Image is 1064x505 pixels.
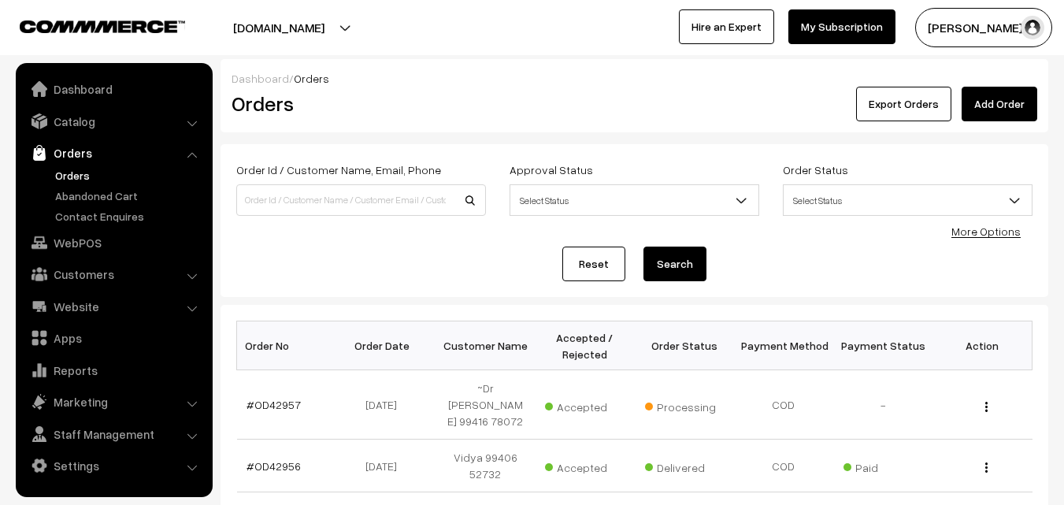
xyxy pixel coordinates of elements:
a: Settings [20,451,207,480]
td: ~Dr [PERSON_NAME] 99416 78072 [436,370,535,440]
label: Order Id / Customer Name, Email, Phone [236,162,441,178]
td: COD [734,440,833,492]
a: Orders [51,167,207,184]
a: Dashboard [20,75,207,103]
a: WebPOS [20,228,207,257]
td: COD [734,370,833,440]
span: Delivered [645,455,724,476]
a: Staff Management [20,420,207,448]
img: Menu [985,402,988,412]
span: Select Status [784,187,1032,214]
img: COMMMERCE [20,20,185,32]
div: / [232,70,1037,87]
th: Action [932,321,1032,370]
a: Orders [20,139,207,167]
span: Select Status [510,187,758,214]
a: Hire an Expert [679,9,774,44]
a: #OD42957 [247,398,301,411]
a: More Options [951,225,1021,238]
span: Select Status [783,184,1032,216]
th: Order Date [336,321,436,370]
a: Marketing [20,388,207,416]
th: Payment Method [734,321,833,370]
td: [DATE] [336,370,436,440]
a: Dashboard [232,72,289,85]
a: Abandoned Cart [51,188,207,204]
input: Order Id / Customer Name / Customer Email / Customer Phone [236,184,486,216]
th: Order No [237,321,336,370]
span: Orders [294,72,329,85]
a: Catalog [20,107,207,136]
h2: Orders [232,91,484,116]
a: Reset [562,247,625,281]
button: Search [643,247,706,281]
a: Apps [20,324,207,352]
th: Accepted / Rejected [535,321,634,370]
span: Select Status [510,184,759,216]
a: Contact Enquires [51,208,207,225]
a: Website [20,292,207,321]
a: #OD42956 [247,459,301,473]
th: Order Status [635,321,734,370]
img: user [1021,16,1044,39]
a: My Subscription [788,9,895,44]
label: Order Status [783,162,848,178]
a: COMMMERCE [20,16,158,35]
button: [DOMAIN_NAME] [178,8,380,47]
img: Menu [985,462,988,473]
td: - [833,370,932,440]
a: Reports [20,356,207,384]
label: Approval Status [510,162,593,178]
span: Accepted [545,455,624,476]
td: Vidya 99406 52732 [436,440,535,492]
td: [DATE] [336,440,436,492]
a: Customers [20,260,207,288]
button: [PERSON_NAME] s… [915,8,1052,47]
span: Processing [645,395,724,415]
th: Payment Status [833,321,932,370]
span: Paid [843,455,922,476]
th: Customer Name [436,321,535,370]
span: Accepted [545,395,624,415]
a: Add Order [962,87,1037,121]
button: Export Orders [856,87,951,121]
